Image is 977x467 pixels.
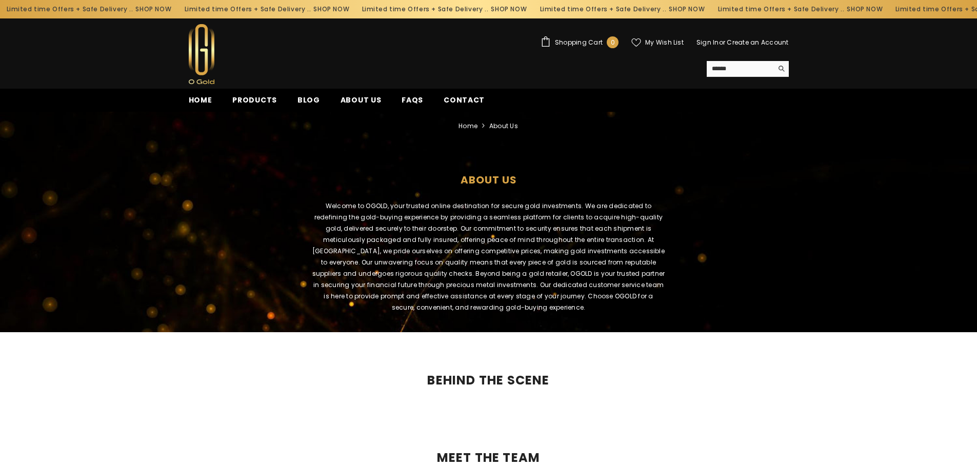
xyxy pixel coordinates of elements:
a: Home [458,120,477,132]
summary: Search [707,61,789,77]
span: My Wish List [645,39,684,46]
a: Shopping Cart [541,36,619,48]
a: Sign In [696,38,719,47]
span: or [719,38,725,47]
span: Shopping Cart [555,39,603,46]
a: SHOP NOW [134,4,170,15]
a: Home [178,94,223,112]
span: Home [189,95,212,105]
a: My Wish List [631,38,684,47]
a: SHOP NOW [846,4,882,15]
img: Ogold Shop [189,24,214,84]
div: Limited time Offers + Safe Delivery .. [176,1,354,17]
nav: breadcrumbs [8,112,969,135]
span: MEET THE TEAM [427,452,551,464]
a: Products [222,94,287,112]
a: FAQs [391,94,433,112]
span: FAQs [402,95,423,105]
span: About us [341,95,382,105]
div: Limited time Offers + Safe Delivery .. [354,1,532,17]
button: Search [773,61,789,76]
a: SHOP NOW [668,4,704,15]
h2: BEHIND THE SCENE [189,373,789,388]
span: 0 [611,37,615,48]
a: About us [330,94,392,112]
a: Create an Account [727,38,788,47]
span: Contact [444,95,485,105]
div: Limited time Offers + Safe Delivery .. [532,1,710,17]
div: Welcome to OGOLD, your trusted online destination for secure gold investments. We are dedicated t... [296,200,681,313]
span: about us [489,120,518,132]
span: Products [232,95,277,105]
a: SHOP NOW [312,4,348,15]
h1: about us [8,156,969,198]
a: Blog [287,94,330,112]
a: SHOP NOW [490,4,526,15]
a: Contact [433,94,495,112]
span: Blog [297,95,320,105]
div: Limited time Offers + Safe Delivery .. [710,1,888,17]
